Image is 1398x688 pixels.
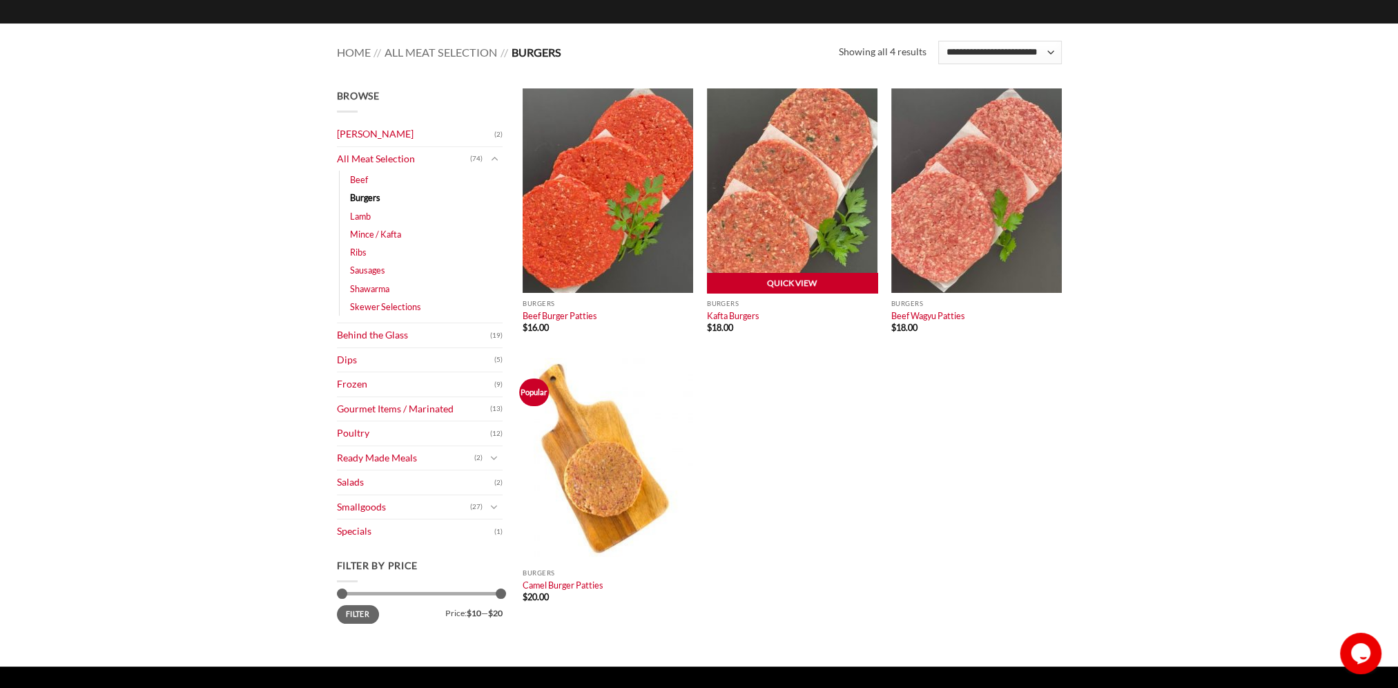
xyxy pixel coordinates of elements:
[467,608,481,618] span: $10
[523,591,549,602] bdi: 20.00
[494,124,503,145] span: (2)
[523,322,527,333] span: $
[486,450,503,466] button: Toggle
[1340,633,1384,674] iframe: chat widget
[707,322,712,333] span: $
[707,273,877,294] a: Quick View
[891,310,965,321] a: Beef Wagyu Patties
[494,472,503,493] span: (2)
[707,310,759,321] a: Kafta Burgers
[707,322,733,333] bdi: 18.00
[494,350,503,370] span: (5)
[350,171,368,189] a: Beef
[337,323,490,347] a: Behind the Glass
[337,122,494,146] a: [PERSON_NAME]
[523,591,527,602] span: $
[523,580,603,591] a: Camel Burger Patties
[891,322,918,333] bdi: 18.00
[523,300,693,307] p: Burgers
[523,358,693,562] img: Camel Burger Patties
[385,46,497,59] a: All Meat Selection
[501,46,508,59] span: //
[891,88,1062,293] img: Beef Wagyu Patties
[938,41,1061,64] select: Shop order
[523,322,549,333] bdi: 16.00
[490,423,503,444] span: (12)
[337,560,418,571] span: Filter by price
[337,397,490,421] a: Gourmet Items / Marinated
[337,495,470,519] a: Smallgoods
[337,372,494,396] a: Frozen
[350,207,371,225] a: Lamb
[350,280,389,298] a: Shawarma
[350,243,367,261] a: Ribs
[470,149,483,169] span: (74)
[337,348,494,372] a: Dips
[337,605,379,624] button: Filter
[486,151,503,166] button: Toggle
[337,147,470,171] a: All Meat Selection
[337,519,494,544] a: Specials
[470,497,483,517] span: (27)
[523,569,693,577] p: Burgers
[350,225,401,243] a: Mince / Kafta
[373,46,381,59] span: //
[490,325,503,346] span: (19)
[337,46,371,59] a: Home
[337,421,490,446] a: Poultry
[488,608,503,618] span: $20
[707,88,877,293] img: Kafta Burgers
[490,399,503,419] span: (13)
[350,298,421,316] a: Skewer Selections
[707,300,877,307] p: Burgers
[350,261,385,279] a: Sausages
[891,300,1062,307] p: Burgers
[337,446,474,470] a: Ready Made Meals
[486,499,503,515] button: Toggle
[350,189,380,207] a: Burgers
[839,44,926,60] p: Showing all 4 results
[512,46,561,59] span: Burgers
[337,605,503,618] div: Price: —
[494,374,503,395] span: (9)
[523,310,597,321] a: Beef Burger Patties
[494,522,503,542] span: (1)
[891,322,896,333] span: $
[337,470,494,495] a: Salads
[337,90,380,102] span: Browse
[523,88,693,293] img: Beef Burger Patties
[474,448,483,468] span: (2)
